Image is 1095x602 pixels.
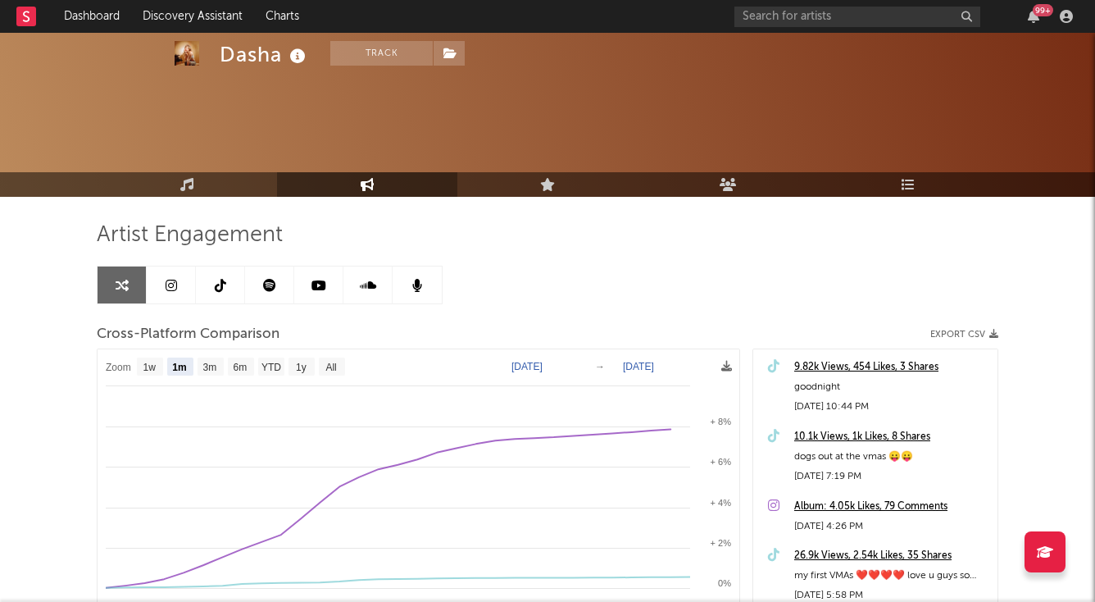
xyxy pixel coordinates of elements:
text: + 6% [711,457,732,467]
div: dogs out at the vmas 😛😛 [794,447,989,467]
button: Export CSV [930,330,998,340]
div: [DATE] 4:26 PM [794,517,989,536]
button: 99+ [1028,10,1039,23]
a: Album: 4.05k Likes, 79 Comments [794,497,989,517]
text: 1w [143,362,157,373]
a: 10.1k Views, 1k Likes, 8 Shares [794,427,989,447]
text: All [325,362,336,373]
button: Track [330,41,433,66]
text: 6m [234,362,248,373]
div: my first VMAs ❤️❤️❤️❤️ love u guys so much thanks for voting for me this is insane [794,566,989,586]
text: 1y [296,362,307,373]
text: [DATE] [623,361,654,372]
div: 99 + [1033,4,1053,16]
div: goodnight [794,377,989,397]
div: [DATE] 7:19 PM [794,467,989,486]
text: → [595,361,605,372]
text: [DATE] [511,361,543,372]
input: Search for artists [734,7,980,27]
a: 9.82k Views, 454 Likes, 3 Shares [794,358,989,377]
span: Cross-Platform Comparison [97,325,279,344]
text: + 8% [711,417,732,426]
span: Artist Engagement [97,226,283,245]
text: 0% [718,578,731,588]
text: Zoom [106,362,131,373]
a: 26.9k Views, 2.54k Likes, 35 Shares [794,546,989,566]
text: YTD [261,362,281,373]
text: + 4% [711,498,732,508]
text: + 2% [711,538,732,548]
div: Dasha [220,41,310,68]
text: 3m [203,362,217,373]
div: [DATE] 10:44 PM [794,397,989,417]
text: 1m [172,362,186,373]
